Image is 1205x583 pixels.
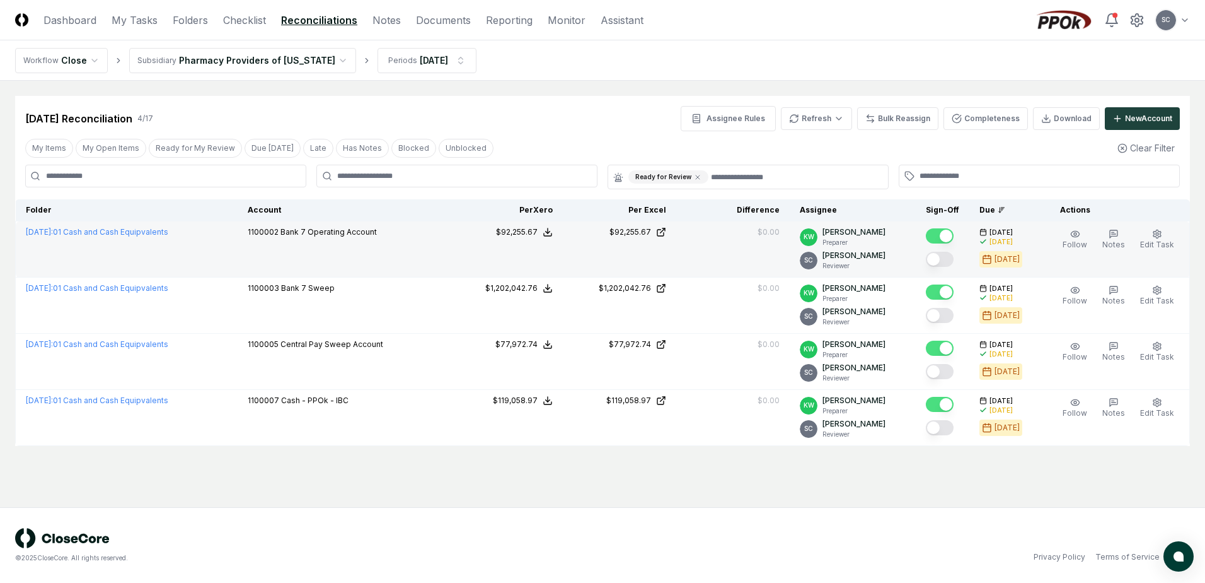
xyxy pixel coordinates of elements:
span: 1100005 [248,339,279,349]
button: Unblocked [439,139,493,158]
div: [DATE] [989,293,1013,303]
button: Bulk Reassign [857,107,938,130]
div: Account [248,204,439,216]
a: $92,255.67 [573,227,666,238]
p: [PERSON_NAME] [822,395,885,406]
div: $77,972.74 [495,339,538,350]
button: Completeness [943,107,1028,130]
div: $92,255.67 [496,227,538,238]
div: $119,058.97 [606,395,651,406]
button: Has Notes [336,139,389,158]
span: Cash - PPOk - IBC [281,396,349,405]
a: [DATE]:01 Cash and Cash Equipvalents [26,283,168,293]
button: Notes [1100,227,1127,253]
span: Notes [1102,296,1125,305]
a: [DATE]:01 Cash and Cash Equipvalents [26,396,168,405]
span: Edit Task [1140,408,1174,418]
span: SC [804,312,813,321]
p: [PERSON_NAME] [822,227,885,238]
button: Mark complete [926,308,954,323]
button: Follow [1060,339,1090,365]
th: Assignee [790,199,916,221]
a: [DATE]:01 Cash and Cash Equipvalents [26,339,168,349]
div: $77,972.74 [609,339,651,350]
button: Follow [1060,227,1090,253]
button: SC [1155,9,1177,32]
p: Preparer [822,406,885,416]
th: Per Xero [449,199,563,221]
span: [DATE] : [26,396,53,405]
span: 1100002 [248,227,279,237]
span: Bank 7 Operating Account [280,227,377,237]
span: Bank 7 Sweep [281,283,335,293]
span: [DATE] [989,284,1013,293]
p: Reviewer [822,261,885,271]
div: Subsidiary [137,55,176,66]
button: Follow [1060,395,1090,421]
div: $0.00 [758,395,780,406]
button: Due Today [245,139,301,158]
th: Sign-Off [916,199,969,221]
p: Reviewer [822,430,885,439]
span: SC [804,256,813,265]
button: Download [1033,107,1100,130]
a: Reporting [486,13,533,28]
p: [PERSON_NAME] [822,306,885,317]
span: Follow [1063,408,1087,418]
span: Edit Task [1140,296,1174,305]
button: $1,202,042.76 [485,283,553,294]
span: Follow [1063,352,1087,362]
button: Refresh [781,107,852,130]
button: Mark complete [926,252,954,267]
div: Periods [388,55,417,66]
span: Follow [1063,240,1087,249]
span: [DATE] [989,228,1013,237]
a: [DATE]:01 Cash and Cash Equipvalents [26,227,168,237]
div: $0.00 [758,339,780,350]
button: Mark complete [926,420,954,435]
a: Notes [372,13,401,28]
span: Edit Task [1140,352,1174,362]
a: $77,972.74 [573,339,666,350]
button: Periods[DATE] [378,48,476,73]
span: 1100003 [248,283,279,293]
a: Folders [173,13,208,28]
button: Late [303,139,333,158]
div: [DATE] [989,237,1013,247]
button: Mark complete [926,341,954,356]
button: $92,255.67 [496,227,553,238]
a: Terms of Service [1095,551,1160,563]
button: $119,058.97 [493,395,553,406]
span: KW [804,288,814,298]
div: New Account [1125,113,1172,124]
span: Notes [1102,408,1125,418]
div: Due [979,204,1030,216]
p: [PERSON_NAME] [822,283,885,294]
div: [DATE] [995,310,1020,321]
a: Assistant [601,13,643,28]
button: Notes [1100,395,1127,421]
button: Follow [1060,283,1090,309]
p: [PERSON_NAME] [822,250,885,261]
p: [PERSON_NAME] [822,362,885,374]
button: Mark complete [926,285,954,300]
a: Dashboard [43,13,96,28]
button: NewAccount [1105,107,1180,130]
div: $119,058.97 [493,395,538,406]
button: Edit Task [1138,227,1177,253]
p: Preparer [822,238,885,247]
a: $1,202,042.76 [573,283,666,294]
button: Mark complete [926,364,954,379]
p: Preparer [822,350,885,360]
span: [DATE] : [26,283,53,293]
th: Per Excel [563,199,676,221]
div: © 2025 CloseCore. All rights reserved. [15,553,602,563]
button: Ready for My Review [149,139,242,158]
a: Checklist [223,13,266,28]
div: 4 / 17 [137,113,153,124]
button: My Items [25,139,73,158]
div: Workflow [23,55,59,66]
span: Notes [1102,352,1125,362]
button: Notes [1100,283,1127,309]
img: logo [15,528,110,548]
